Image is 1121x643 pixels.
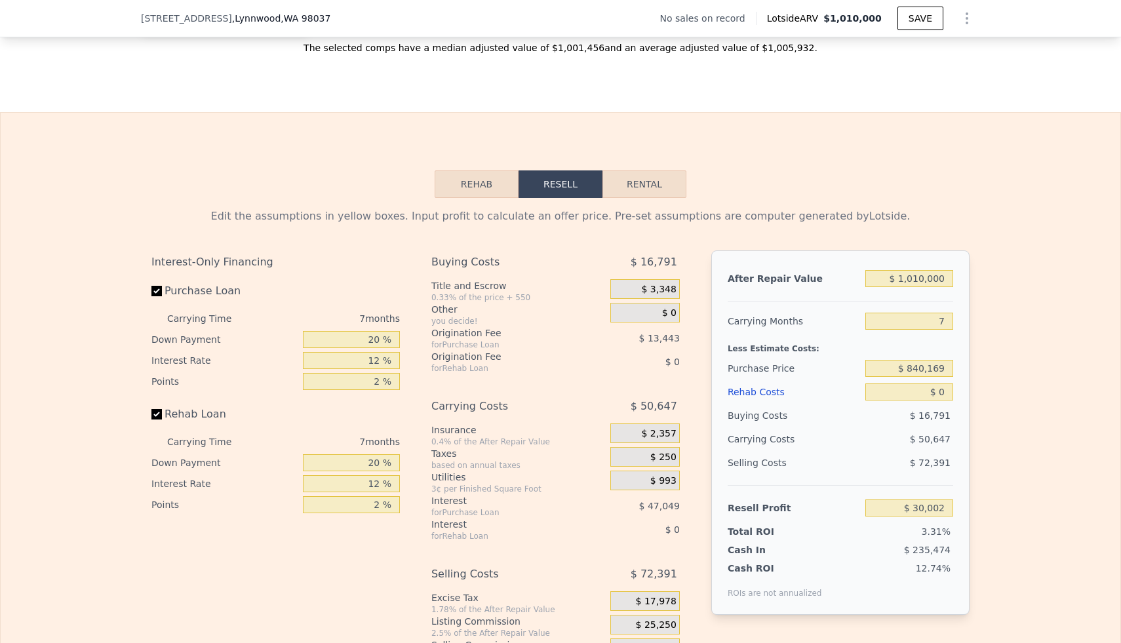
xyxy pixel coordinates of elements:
div: Selling Costs [431,562,578,586]
div: Insurance [431,423,605,437]
div: Points [151,494,298,515]
span: [STREET_ADDRESS] [141,12,232,25]
div: Excise Tax [431,591,605,604]
div: 2.5% of the After Repair Value [431,628,605,638]
span: $ 3,348 [641,284,676,296]
div: Carrying Costs [728,427,810,451]
span: $ 250 [650,452,677,463]
div: Edit the assumptions in yellow boxes. Input profit to calculate an offer price. Pre-set assumptio... [151,208,970,224]
div: Rehab Costs [728,380,860,404]
div: 3¢ per Finished Square Foot [431,484,605,494]
div: Carrying Months [728,309,860,333]
div: Other [431,303,605,316]
div: for Purchase Loan [431,507,578,518]
button: SAVE [897,7,943,30]
label: Purchase Loan [151,279,298,303]
span: $ 0 [665,524,680,535]
div: for Purchase Loan [431,340,578,350]
span: , Lynnwood [232,12,331,25]
span: 12.74% [916,563,951,574]
div: After Repair Value [728,267,860,290]
div: Taxes [431,447,605,460]
div: ROIs are not annualized [728,575,822,598]
div: 1.78% of the After Repair Value [431,604,605,615]
span: $ 2,357 [641,428,676,440]
div: Cash ROI [728,562,822,575]
span: $ 47,049 [639,501,680,511]
div: 0.33% of the price + 550 [431,292,605,303]
div: Carrying Costs [431,395,578,418]
div: Carrying Time [167,308,252,329]
span: $ 72,391 [631,562,677,586]
span: $ 16,791 [631,250,677,274]
div: for Rehab Loan [431,531,578,541]
span: $ 235,474 [904,545,951,555]
div: Resell Profit [728,496,860,520]
button: Resell [519,170,602,198]
div: Down Payment [151,452,298,473]
div: The selected comps have a median adjusted value of $1,001,456 and an average adjusted value of $1... [141,31,980,54]
div: Total ROI [728,525,810,538]
span: $ 50,647 [910,434,951,444]
span: $ 25,250 [636,619,677,631]
span: $ 72,391 [910,458,951,468]
div: Down Payment [151,329,298,350]
div: based on annual taxes [431,460,605,471]
span: $ 50,647 [631,395,677,418]
div: for Rehab Loan [431,363,578,374]
div: Interest [431,518,578,531]
div: 0.4% of the After Repair Value [431,437,605,447]
span: , WA 98037 [281,13,330,24]
span: $ 993 [650,475,677,487]
div: Interest [431,494,578,507]
span: $ 13,443 [639,333,680,343]
div: Buying Costs [728,404,860,427]
div: 7 months [258,308,400,329]
div: Listing Commission [431,615,605,628]
div: Interest-Only Financing [151,250,400,274]
div: 7 months [258,431,400,452]
div: Selling Costs [728,451,860,475]
span: 3.31% [922,526,951,537]
div: Points [151,371,298,392]
input: Rehab Loan [151,409,162,419]
div: you decide! [431,316,605,326]
div: Less Estimate Costs: [728,333,953,357]
div: Buying Costs [431,250,578,274]
div: Origination Fee [431,350,578,363]
span: $ 0 [662,307,677,319]
button: Show Options [954,5,980,31]
div: Purchase Price [728,357,860,380]
div: Cash In [728,543,810,556]
div: No sales on record [660,12,756,25]
div: Interest Rate [151,350,298,371]
button: Rehab [435,170,519,198]
span: $1,010,000 [823,13,882,24]
span: $ 0 [665,357,680,367]
span: $ 17,978 [636,596,677,608]
span: $ 16,791 [910,410,951,421]
div: Interest Rate [151,473,298,494]
label: Rehab Loan [151,402,298,426]
div: Title and Escrow [431,279,605,292]
span: Lotside ARV [767,12,823,25]
div: Utilities [431,471,605,484]
div: Carrying Time [167,431,252,452]
button: Rental [602,170,686,198]
div: Origination Fee [431,326,578,340]
input: Purchase Loan [151,286,162,296]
